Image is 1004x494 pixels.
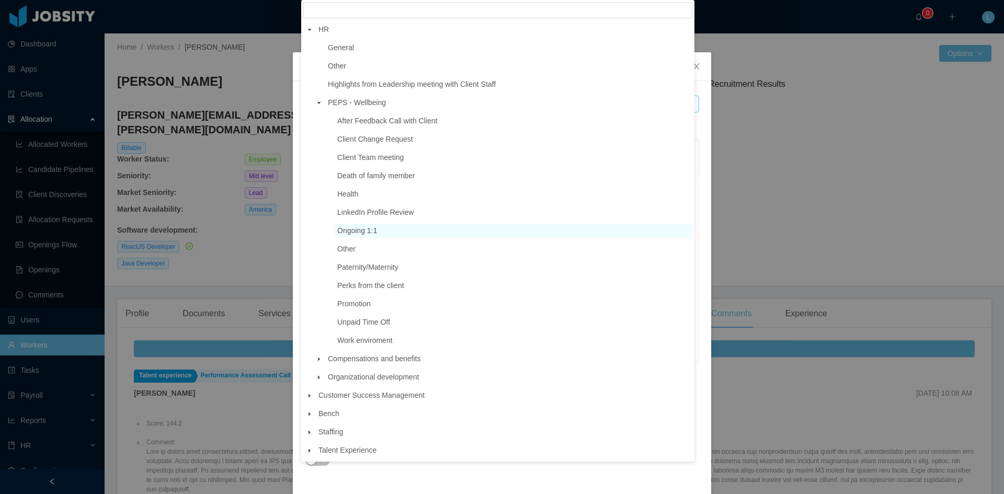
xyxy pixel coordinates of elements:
span: Staffing [318,428,343,436]
span: Other [337,245,356,253]
i: icon: caret-down [307,393,312,398]
span: Client Change Request [337,135,413,143]
i: icon: caret-down [316,100,322,106]
input: filter select [303,2,692,18]
span: Customer Success Management [316,388,692,403]
span: Talent Experience [318,446,376,454]
span: Organizational development [325,370,692,384]
span: General [328,43,354,52]
span: Bench [318,409,339,418]
span: General [325,41,692,55]
span: Other [335,242,692,256]
span: Client Team meeting [337,153,404,162]
span: Health [337,190,358,198]
span: Perks from the client [335,279,692,293]
span: Health [335,187,692,201]
span: Unpaid Time Off [337,318,390,326]
span: After Feedback Call with Client [335,114,692,128]
span: After Feedback Call with Client [337,117,437,125]
span: Compensations and benefits [325,352,692,366]
span: PEPS - Wellbeing [325,96,692,110]
i: icon: caret-down [307,430,312,435]
i: icon: caret-down [316,357,322,362]
span: Promotion [335,297,692,311]
i: icon: close [692,62,701,71]
i: icon: caret-down [307,411,312,417]
span: Work enviroment [335,334,692,348]
button: Close [682,52,711,82]
i: icon: caret-down [307,448,312,453]
span: Bench [316,407,692,421]
span: Promotion [337,300,371,308]
span: Organizational development [328,373,419,381]
span: Other [325,59,692,73]
span: Paternity/Maternity [337,263,398,271]
span: Ongoing 1:1 [337,226,377,235]
span: Death of family member [335,169,692,183]
span: Compensations and benefits [328,354,420,363]
span: Staffing [316,425,692,439]
i: icon: caret-down [316,375,322,380]
span: Unpaid Time Off [335,315,692,329]
span: Highlights from Leadership meeting with Client Staff [328,80,496,88]
span: LinkedIn Profile Review [337,208,414,216]
span: Other [328,62,346,70]
span: LinkedIn Profile Review [335,205,692,220]
span: Talent Experience [316,443,692,457]
i: icon: caret-down [307,27,312,32]
span: Paternity/Maternity [335,260,692,274]
span: HR [318,25,329,33]
span: Highlights from Leadership meeting with Client Staff [325,77,692,91]
span: Death of family member [337,171,415,180]
span: HR [316,22,692,37]
span: Perks from the client [337,281,404,290]
span: Ongoing 1:1 [335,224,692,238]
span: Client Change Request [335,132,692,146]
span: Customer Success Management [318,391,425,399]
span: Work enviroment [337,336,393,344]
span: PEPS - Wellbeing [328,98,386,107]
span: Client Team meeting [335,151,692,165]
